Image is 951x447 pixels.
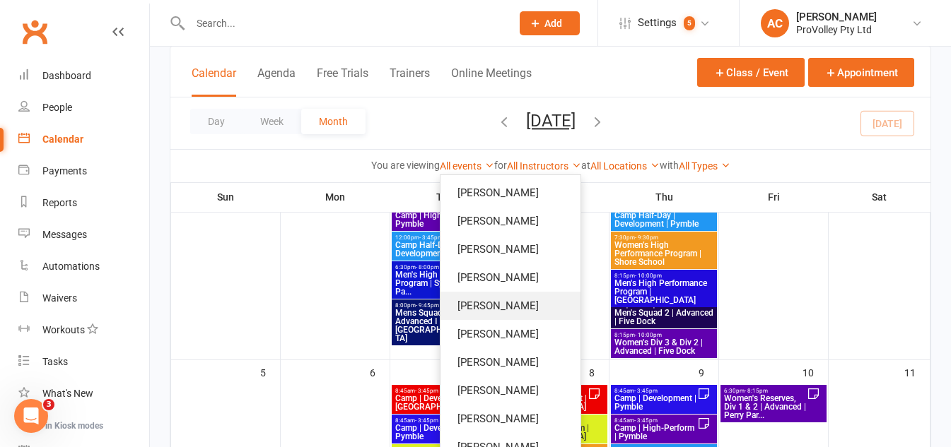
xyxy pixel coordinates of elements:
[395,388,495,394] span: 8:45am
[614,309,714,326] span: Men's Squad 2 | Advanced | Five Dock
[395,417,495,424] span: 8:45am
[281,182,390,212] th: Mon
[190,109,243,134] button: Day
[18,378,149,410] a: What's New
[614,241,714,266] span: Women’s High Performance Program | Shore School
[18,60,149,92] a: Dashboard
[192,66,236,97] button: Calendar
[18,219,149,251] a: Messages
[18,155,149,187] a: Payments
[723,394,807,419] span: Women's Reserves, Div 1 & 2 | Advanced | Perry Par...
[395,424,495,441] span: Camp | Development | Pymble
[441,263,580,292] a: [PERSON_NAME]
[18,314,149,346] a: Workouts
[581,160,590,171] strong: at
[614,234,714,241] span: 7:30pm
[614,388,697,394] span: 8:45am
[243,109,301,134] button: Week
[520,11,580,35] button: Add
[395,211,495,228] span: Camp | High-Perform | Pymble
[371,160,440,171] strong: You are viewing
[171,182,281,212] th: Sun
[441,235,580,263] a: [PERSON_NAME]
[395,270,495,296] span: Men's High Performance Program | Sydney Olympic Pa...
[317,66,368,97] button: Free Trials
[415,388,438,394] span: - 3:45pm
[589,360,609,383] div: 8
[395,309,469,342] span: Mens Squad 2 I Advanced I [GEOGRAPHIC_DATA]
[761,9,789,37] div: AC
[697,58,805,87] button: Class / Event
[614,394,697,411] span: Camp | Development | Pymble
[441,179,580,207] a: [PERSON_NAME]
[18,251,149,282] a: Automations
[415,417,438,424] span: - 3:45pm
[395,264,495,270] span: 6:30pm
[614,273,714,279] span: 8:15pm
[614,424,697,441] span: Camp | High-Perform | Pymble
[42,356,68,367] div: Tasks
[42,102,72,113] div: People
[260,360,280,383] div: 5
[635,332,662,338] span: - 10:00pm
[719,182,829,212] th: Fri
[18,124,149,155] a: Calendar
[419,234,443,241] span: - 3:45pm
[614,332,714,338] span: 8:15pm
[42,165,87,177] div: Payments
[614,417,697,424] span: 8:45am
[42,197,77,208] div: Reports
[395,234,495,241] span: 12:00pm
[395,394,495,411] span: Camp | Development | [GEOGRAPHIC_DATA]
[441,405,580,433] a: [PERSON_NAME]
[257,66,296,97] button: Agenda
[829,182,930,212] th: Sat
[699,360,718,383] div: 9
[635,234,658,241] span: - 9:30pm
[441,348,580,376] a: [PERSON_NAME]
[634,388,658,394] span: - 3:45pm
[808,58,914,87] button: Appointment
[440,160,494,172] a: All events
[441,292,580,320] a: [PERSON_NAME]
[390,182,500,212] th: Tue
[507,160,581,172] a: All Instructors
[42,324,85,335] div: Workouts
[614,279,714,304] span: Men's High Performance Program | [GEOGRAPHIC_DATA]
[42,388,93,399] div: What's New
[590,160,660,172] a: All Locations
[796,23,877,36] div: ProVolley Pty Ltd
[18,92,149,124] a: People
[745,388,768,394] span: - 8:15pm
[17,14,52,49] a: Clubworx
[42,229,87,240] div: Messages
[609,182,719,212] th: Thu
[441,320,580,348] a: [PERSON_NAME]
[451,66,532,97] button: Online Meetings
[494,160,507,171] strong: for
[395,241,495,258] span: Camp Half-Day | Development | Pymble
[42,70,91,81] div: Dashboard
[723,388,807,394] span: 6:30pm
[526,111,576,131] button: [DATE]
[803,360,828,383] div: 10
[635,273,662,279] span: - 10:00pm
[634,417,658,424] span: - 3:45pm
[904,360,930,383] div: 11
[796,11,877,23] div: [PERSON_NAME]
[416,302,439,309] span: - 9:45pm
[42,133,83,145] div: Calendar
[395,302,469,309] span: 8:00pm
[43,399,54,410] span: 3
[614,211,714,228] span: Camp Half-Day | Development | Pymble
[544,18,562,29] span: Add
[18,346,149,378] a: Tasks
[42,261,100,272] div: Automations
[679,160,730,172] a: All Types
[638,7,677,39] span: Settings
[614,338,714,355] span: Women's Div 3 & Div 2 | Advanced | Five Dock
[390,66,430,97] button: Trainers
[186,13,501,33] input: Search...
[18,187,149,219] a: Reports
[370,360,390,383] div: 6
